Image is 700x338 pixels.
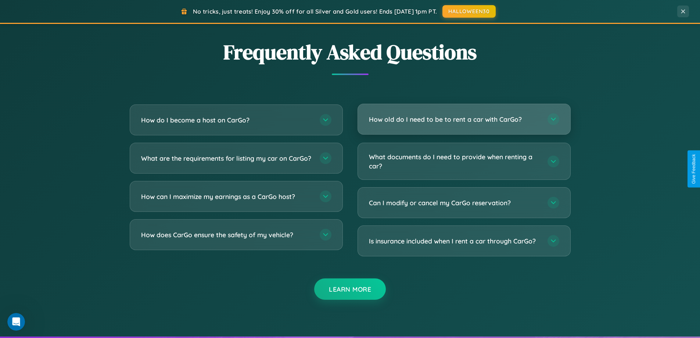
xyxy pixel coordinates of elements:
[442,5,496,18] button: HALLOWEEN30
[369,236,540,246] h3: Is insurance included when I rent a car through CarGo?
[7,313,25,331] iframe: Intercom live chat
[691,154,696,184] div: Give Feedback
[369,115,540,124] h3: How old do I need to be to rent a car with CarGo?
[141,192,312,201] h3: How can I maximize my earnings as a CarGo host?
[369,152,540,170] h3: What documents do I need to provide when renting a car?
[193,8,437,15] span: No tricks, just treats! Enjoy 30% off for all Silver and Gold users! Ends [DATE] 1pm PT.
[130,38,571,66] h2: Frequently Asked Questions
[369,198,540,207] h3: Can I modify or cancel my CarGo reservation?
[141,154,312,163] h3: What are the requirements for listing my car on CarGo?
[314,278,386,300] button: Learn More
[141,230,312,239] h3: How does CarGo ensure the safety of my vehicle?
[141,115,312,125] h3: How do I become a host on CarGo?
